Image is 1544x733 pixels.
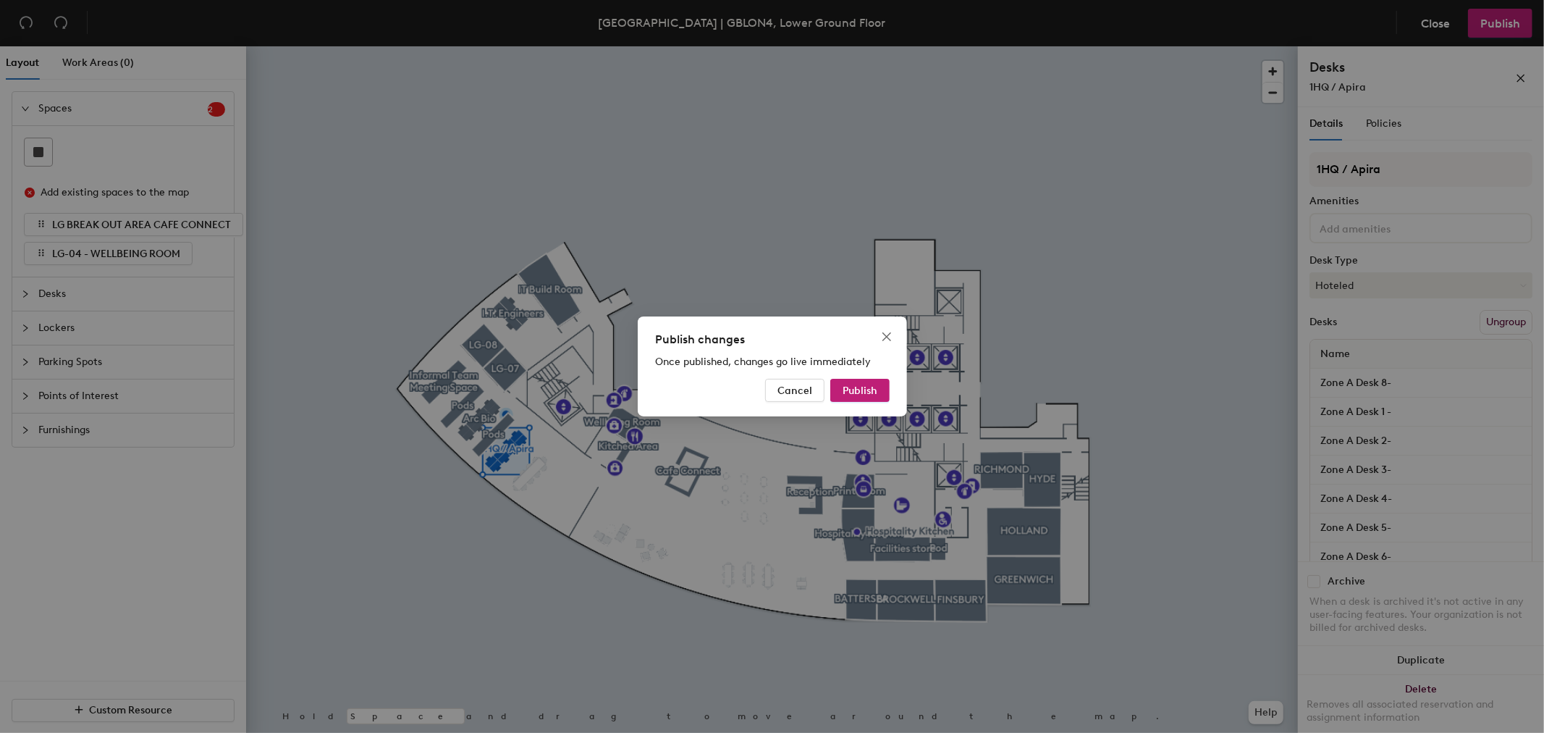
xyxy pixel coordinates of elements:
button: Cancel [765,379,824,402]
div: Publish changes [655,331,890,348]
span: Once published, changes go live immediately [655,356,871,368]
button: Publish [830,379,890,402]
span: Cancel [777,385,812,397]
span: Close [875,331,898,343]
button: Close [875,325,898,348]
span: Publish [843,385,877,397]
span: close [881,331,893,343]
